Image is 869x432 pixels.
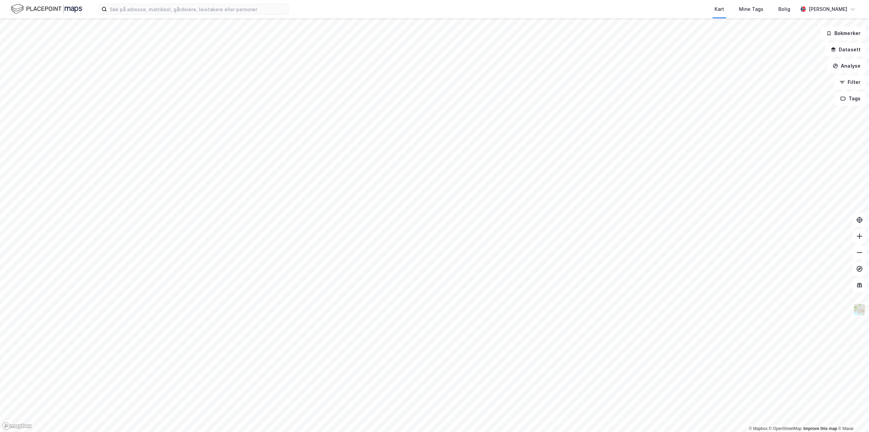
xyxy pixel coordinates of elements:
[835,92,866,105] button: Tags
[715,5,724,13] div: Kart
[2,422,32,430] a: Mapbox homepage
[835,399,869,432] iframe: Chat Widget
[803,426,837,431] a: Improve this map
[769,426,802,431] a: OpenStreetMap
[107,4,288,14] input: Søk på adresse, matrikkel, gårdeiere, leietakere eller personer
[820,27,866,40] button: Bokmerker
[853,303,866,316] img: Z
[825,43,866,56] button: Datasett
[778,5,790,13] div: Bolig
[835,399,869,432] div: Kontrollprogram for chat
[834,75,866,89] button: Filter
[749,426,768,431] a: Mapbox
[11,3,82,15] img: logo.f888ab2527a4732fd821a326f86c7f29.svg
[809,5,847,13] div: [PERSON_NAME]
[827,59,866,73] button: Analyse
[739,5,763,13] div: Mine Tags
